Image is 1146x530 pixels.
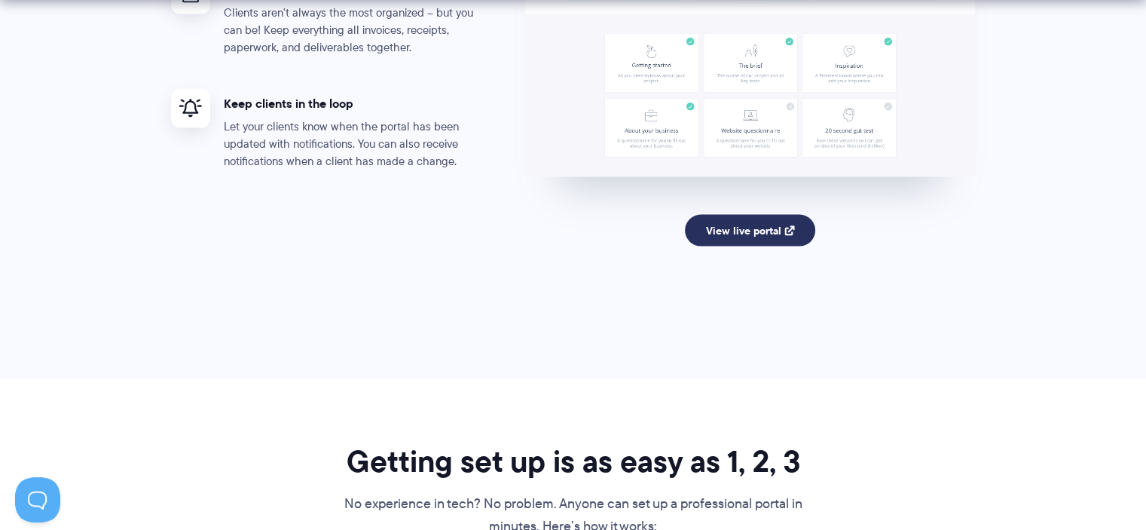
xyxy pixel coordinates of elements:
[685,215,815,247] a: View live portal
[15,477,60,522] iframe: Toggle Customer Support
[224,118,480,170] p: Let your clients know when the portal has been updated with notifications. You can also receive n...
[224,96,480,112] h4: Keep clients in the loop
[343,443,804,480] h2: Getting set up is as easy as 1, 2, 3
[224,5,480,57] p: Clients aren't always the most organized – but you can be! Keep everything all invoices, receipts...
